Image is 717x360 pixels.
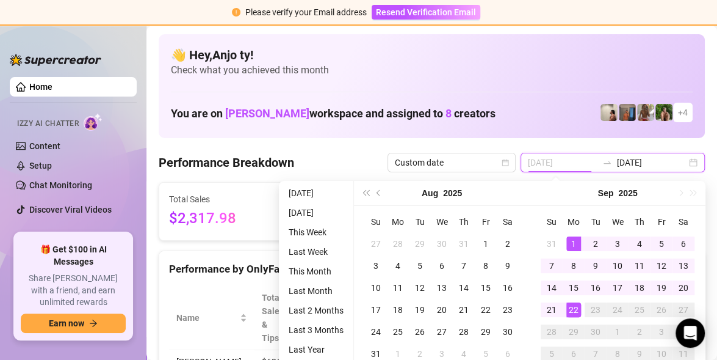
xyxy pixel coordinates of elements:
[391,237,405,251] div: 28
[650,277,672,299] td: 2025-09-19
[284,225,348,240] li: This Week
[369,237,383,251] div: 27
[654,237,669,251] div: 5
[598,181,614,205] button: Choose a month
[21,273,126,309] span: Share [PERSON_NAME] with a friend, and earn unlimited rewards
[585,321,607,343] td: 2025-09-30
[387,277,409,299] td: 2025-08-11
[650,211,672,233] th: Fr
[544,259,559,273] div: 7
[29,180,92,190] a: Chat Monitoring
[169,207,278,230] span: $2,317.98
[497,321,519,343] td: 2025-08-30
[478,237,493,251] div: 1
[610,325,625,339] div: 1
[563,277,585,299] td: 2025-09-15
[434,281,449,295] div: 13
[602,158,612,167] span: swap-right
[171,46,693,64] h4: 👋 Hey, Anjo ty !
[365,233,387,255] td: 2025-07-27
[678,106,688,119] span: + 4
[456,237,471,251] div: 31
[637,104,654,121] img: Nathaniel
[566,259,581,273] div: 8
[359,181,372,205] button: Last year (Control + left)
[585,277,607,299] td: 2025-09-16
[10,54,101,66] img: logo-BBDzfeDw.svg
[566,325,581,339] div: 29
[528,156,597,169] input: Start date
[566,303,581,317] div: 22
[391,303,405,317] div: 18
[541,255,563,277] td: 2025-09-07
[262,291,286,345] span: Total Sales & Tips
[29,205,112,215] a: Discover Viral Videos
[434,303,449,317] div: 20
[475,255,497,277] td: 2025-08-08
[672,277,694,299] td: 2025-09-20
[585,299,607,321] td: 2025-09-23
[610,237,625,251] div: 3
[566,281,581,295] div: 15
[500,259,515,273] div: 9
[284,205,348,220] li: [DATE]
[413,237,427,251] div: 29
[544,281,559,295] div: 14
[650,299,672,321] td: 2025-09-26
[500,303,515,317] div: 23
[372,181,386,205] button: Previous month (PageUp)
[632,325,647,339] div: 2
[475,277,497,299] td: 2025-08-15
[676,303,691,317] div: 27
[413,281,427,295] div: 12
[431,255,453,277] td: 2025-08-06
[497,277,519,299] td: 2025-08-16
[369,281,383,295] div: 10
[225,107,309,120] span: [PERSON_NAME]
[434,237,449,251] div: 30
[365,299,387,321] td: 2025-08-17
[409,321,431,343] td: 2025-08-26
[629,211,650,233] th: Th
[284,264,348,279] li: This Month
[654,281,669,295] div: 19
[372,5,480,20] button: Resend Verification Email
[284,244,348,259] li: Last Week
[607,255,629,277] td: 2025-09-10
[672,299,694,321] td: 2025-09-27
[607,277,629,299] td: 2025-09-17
[29,161,52,171] a: Setup
[169,286,254,350] th: Name
[585,233,607,255] td: 2025-09-02
[409,211,431,233] th: Tu
[365,255,387,277] td: 2025-08-03
[607,233,629,255] td: 2025-09-03
[497,299,519,321] td: 2025-08-23
[500,281,515,295] div: 16
[49,318,84,328] span: Earn now
[600,104,618,121] img: Ralphy
[650,233,672,255] td: 2025-09-05
[453,211,475,233] th: Th
[29,82,52,92] a: Home
[159,154,294,171] h4: Performance Breakdown
[453,299,475,321] td: 2025-08-21
[654,259,669,273] div: 12
[478,325,493,339] div: 29
[21,244,126,268] span: 🎁 Get $100 in AI Messages
[431,299,453,321] td: 2025-08-20
[365,321,387,343] td: 2025-08-24
[478,259,493,273] div: 8
[369,259,383,273] div: 3
[387,233,409,255] td: 2025-07-28
[284,284,348,298] li: Last Month
[17,118,79,130] span: Izzy AI Chatter
[387,299,409,321] td: 2025-08-18
[541,299,563,321] td: 2025-09-21
[654,303,669,317] div: 26
[434,325,449,339] div: 27
[676,281,691,295] div: 20
[453,321,475,343] td: 2025-08-28
[588,325,603,339] div: 30
[618,181,637,205] button: Choose a year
